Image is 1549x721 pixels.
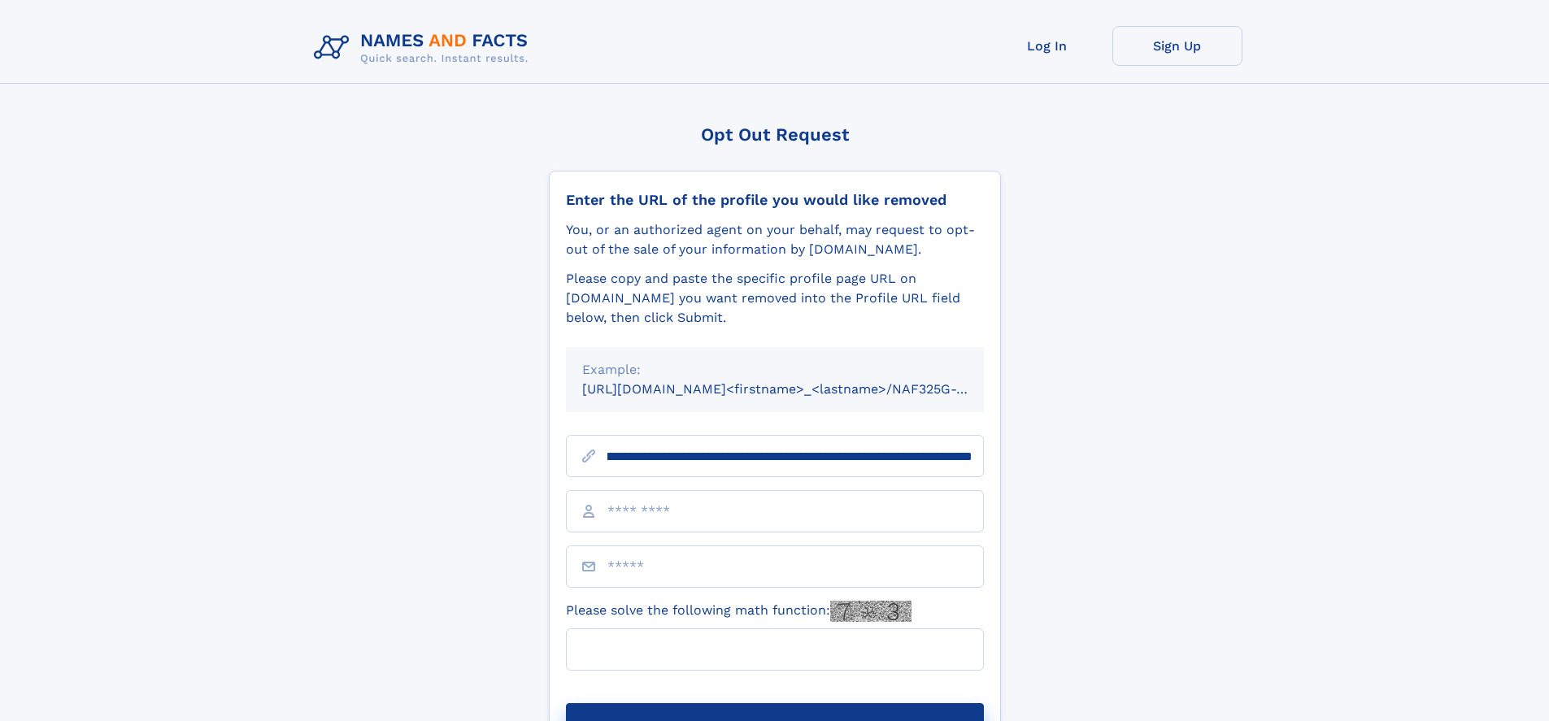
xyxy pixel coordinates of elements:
[566,191,984,209] div: Enter the URL of the profile you would like removed
[566,269,984,328] div: Please copy and paste the specific profile page URL on [DOMAIN_NAME] you want removed into the Pr...
[982,26,1112,66] a: Log In
[566,220,984,259] div: You, or an authorized agent on your behalf, may request to opt-out of the sale of your informatio...
[1112,26,1242,66] a: Sign Up
[307,26,542,70] img: Logo Names and Facts
[549,124,1001,145] div: Opt Out Request
[582,381,1015,397] small: [URL][DOMAIN_NAME]<firstname>_<lastname>/NAF325G-xxxxxxxx
[582,360,968,380] div: Example:
[566,601,912,622] label: Please solve the following math function:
